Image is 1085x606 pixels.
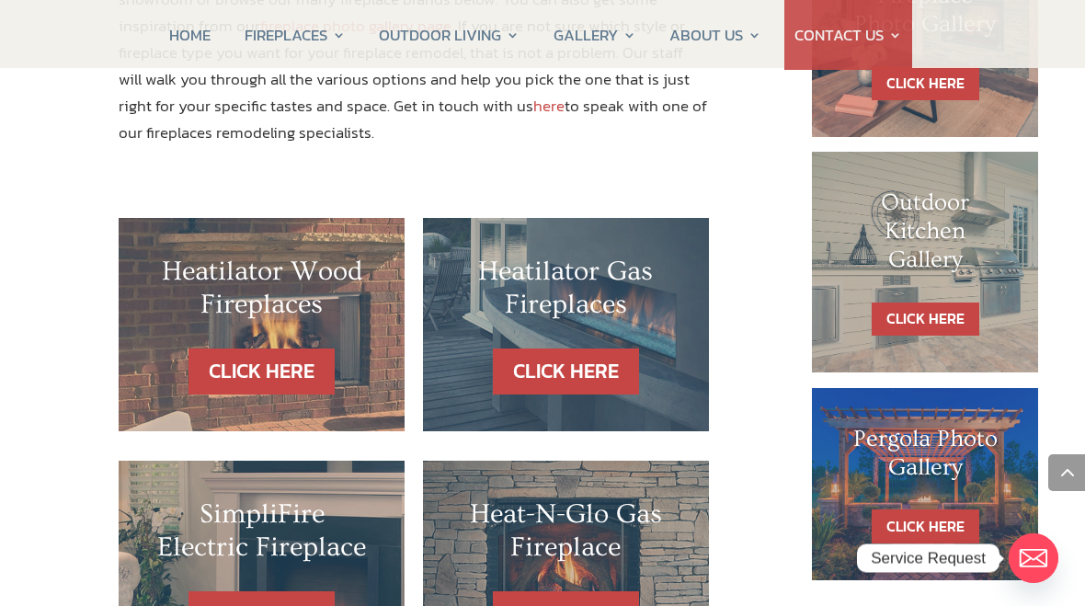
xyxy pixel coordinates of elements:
[872,66,979,100] a: CLICK HERE
[188,349,335,395] a: CLICK HERE
[849,189,1001,284] h1: Outdoor Kitchen Gallery
[533,94,565,118] a: here
[493,349,639,395] a: CLICK HERE
[460,497,672,573] h2: Heat-N-Glo Gas Fireplace
[155,497,368,573] h2: SimpliFire Electric Fireplace
[849,425,1001,491] h1: Pergola Photo Gallery
[872,509,979,543] a: CLICK HERE
[460,255,672,330] h2: Heatilator Gas Fireplaces
[1009,533,1058,583] a: Email
[872,303,979,337] a: CLICK HERE
[155,255,368,330] h2: Heatilator Wood Fireplaces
